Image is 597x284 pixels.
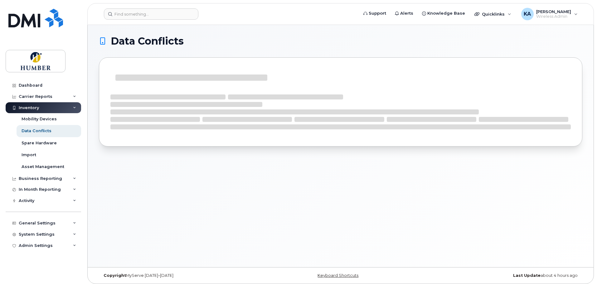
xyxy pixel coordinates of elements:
span: Data Conflicts [111,36,184,46]
div: MyServe [DATE]–[DATE] [99,273,260,278]
a: Keyboard Shortcuts [318,273,358,278]
strong: Copyright [104,273,126,278]
div: about 4 hours ago [421,273,582,278]
strong: Last Update [513,273,541,278]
